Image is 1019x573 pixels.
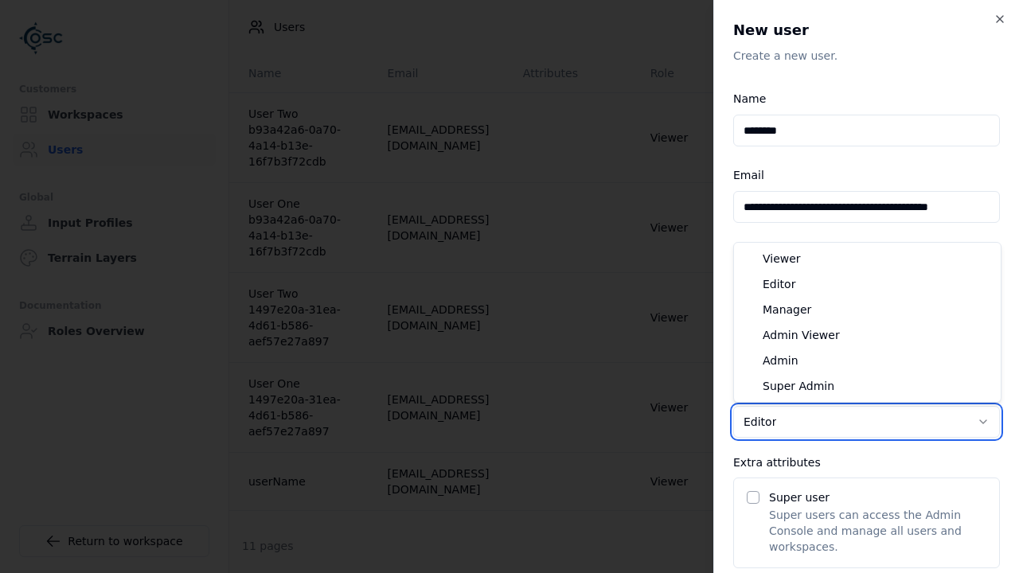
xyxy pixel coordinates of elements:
[763,327,840,343] span: Admin Viewer
[763,378,834,394] span: Super Admin
[763,302,811,318] span: Manager
[763,353,798,368] span: Admin
[763,251,801,267] span: Viewer
[763,276,795,292] span: Editor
